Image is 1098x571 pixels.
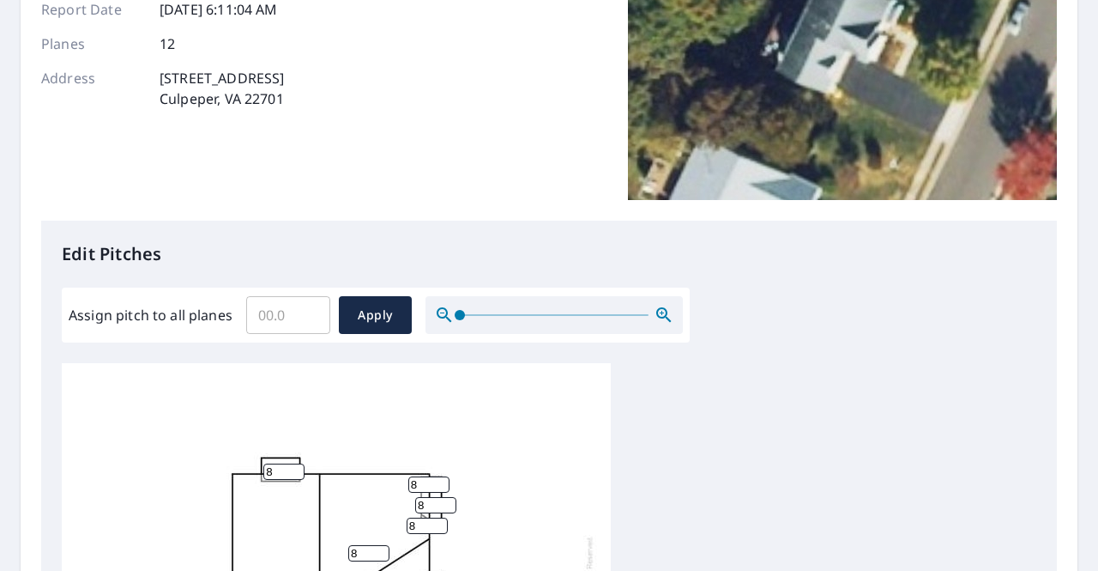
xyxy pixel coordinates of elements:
[69,305,232,325] label: Assign pitch to all planes
[160,68,284,109] p: [STREET_ADDRESS] Culpeper, VA 22701
[62,241,1036,267] p: Edit Pitches
[41,68,144,109] p: Address
[353,305,398,326] span: Apply
[160,33,175,54] p: 12
[41,33,144,54] p: Planes
[246,291,330,339] input: 00.0
[339,296,412,334] button: Apply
